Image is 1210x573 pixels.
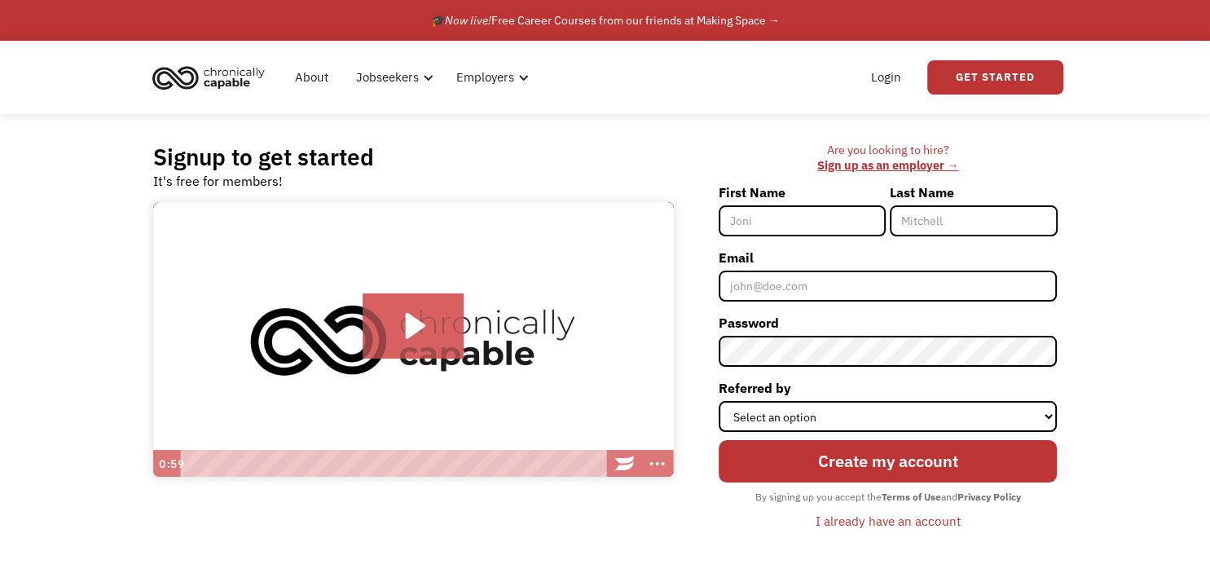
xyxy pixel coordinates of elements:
label: First Name [719,179,886,205]
div: Employers [456,68,514,87]
strong: Terms of Use [882,491,941,503]
button: Show more buttons [641,450,674,478]
button: Play Video: Introducing Chronically Capable [363,293,464,359]
div: 🎓 Free Career Courses from our friends at Making Space → [431,11,780,30]
img: Chronically Capable logo [147,60,270,95]
input: Mitchell [890,205,1057,236]
form: Member-Signup-Form [719,179,1057,536]
em: Now live! [445,13,491,28]
div: Employers [447,51,534,104]
a: I already have an account [803,507,973,535]
a: About [285,51,338,104]
a: Sign up as an employer → [817,157,958,173]
a: Login [861,51,911,104]
div: Jobseekers [346,51,438,104]
div: Are you looking to hire? ‍ [719,143,1057,173]
label: Password [719,310,1057,336]
input: john@doe.com [719,271,1057,302]
img: Introducing Chronically Capable [153,202,674,478]
a: Wistia Logo -- Learn More [609,450,641,478]
a: Get Started [927,60,1063,95]
div: I already have an account [816,511,961,531]
input: Create my account [719,440,1057,483]
label: Referred by [719,375,1057,401]
div: It's free for members! [153,171,283,191]
label: Last Name [890,179,1057,205]
h2: Signup to get started [153,143,374,171]
div: Playbar [188,450,601,478]
div: By signing up you accept the and [747,487,1029,508]
strong: Privacy Policy [957,491,1021,503]
input: Joni [719,205,886,236]
div: Jobseekers [356,68,419,87]
label: Email [719,245,1057,271]
a: home [147,60,277,95]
